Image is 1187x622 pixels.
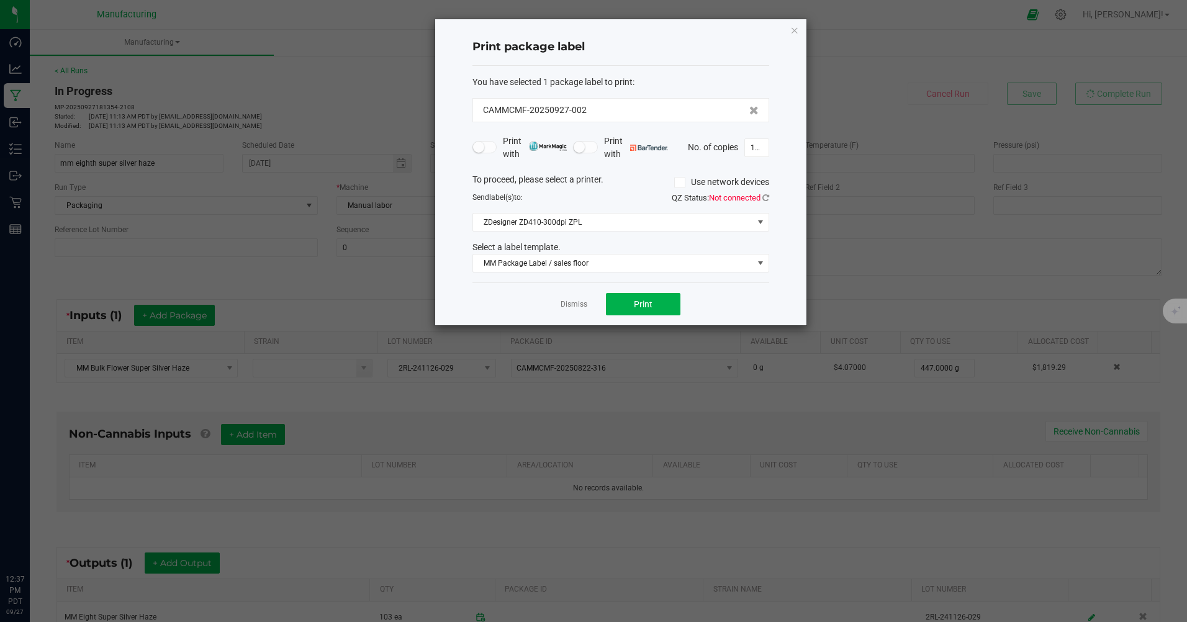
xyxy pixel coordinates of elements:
img: mark_magic_cybra.png [529,142,567,151]
span: Print with [604,135,668,161]
iframe: Resource center unread badge [37,521,52,536]
span: No. of copies [688,142,738,151]
span: Not connected [709,193,760,202]
span: You have selected 1 package label to print [472,77,633,87]
label: Use network devices [674,176,769,189]
span: CAMMCMF-20250927-002 [483,104,587,117]
span: QZ Status: [672,193,769,202]
button: Print [606,293,680,315]
span: MM Package Label / sales floor [473,255,753,272]
iframe: Resource center [12,523,50,560]
span: Print [634,299,652,309]
span: ZDesigner ZD410-300dpi ZPL [473,214,753,231]
img: bartender.png [630,145,668,151]
span: Send to: [472,193,523,202]
div: To proceed, please select a printer. [463,173,779,192]
span: label(s) [489,193,514,202]
h4: Print package label [472,39,769,55]
span: Print with [503,135,567,161]
div: : [472,76,769,89]
a: Dismiss [561,299,587,310]
div: Select a label template. [463,241,779,254]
